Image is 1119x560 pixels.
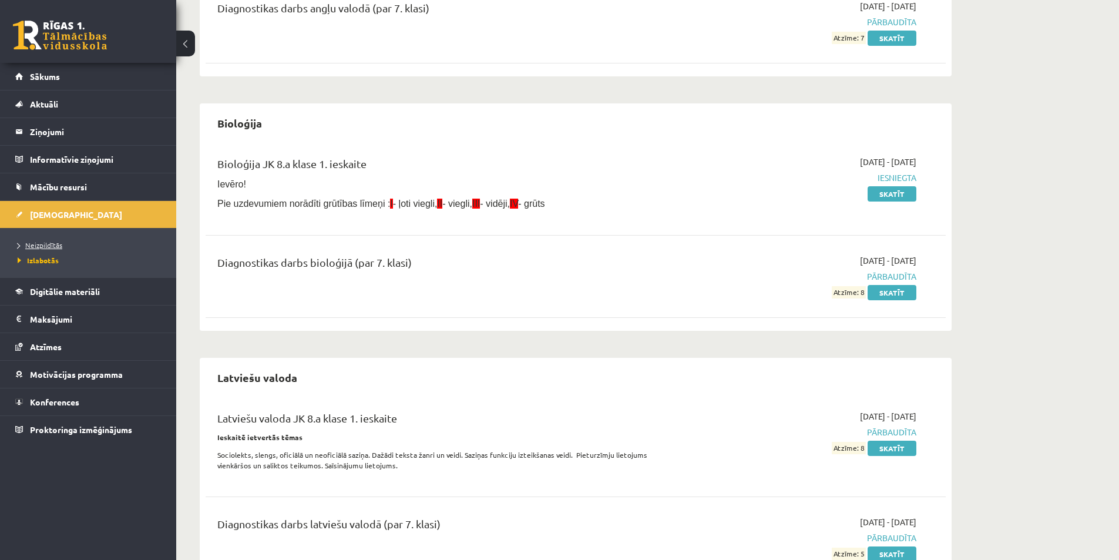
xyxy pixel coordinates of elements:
[15,361,162,388] a: Motivācijas programma
[30,286,100,297] span: Digitālie materiāli
[30,397,79,407] span: Konferences
[860,156,916,168] span: [DATE] - [DATE]
[217,156,677,177] div: Bioloģija JK 8.a klase 1. ieskaite
[18,256,59,265] span: Izlabotās
[217,516,677,538] div: Diagnostikas darbs latviešu valodā (par 7. klasi)
[13,21,107,50] a: Rīgas 1. Tālmācības vidusskola
[390,199,392,209] span: I
[15,333,162,360] a: Atzīmes
[217,410,677,432] div: Latviešu valoda JK 8.a klase 1. ieskaite
[15,388,162,415] a: Konferences
[510,199,518,209] span: IV
[868,441,916,456] a: Skatīt
[30,118,162,145] legend: Ziņojumi
[437,199,442,209] span: II
[217,179,246,189] span: Ievēro!
[15,416,162,443] a: Proktoringa izmēģinājums
[860,516,916,528] span: [DATE] - [DATE]
[15,146,162,173] a: Informatīvie ziņojumi
[695,16,916,28] span: Pārbaudīta
[30,99,58,109] span: Aktuāli
[695,532,916,544] span: Pārbaudīta
[206,364,309,391] h2: Latviešu valoda
[30,341,62,352] span: Atzīmes
[30,146,162,173] legend: Informatīvie ziņojumi
[695,270,916,283] span: Pārbaudīta
[18,240,164,250] a: Neizpildītās
[30,306,162,333] legend: Maksājumi
[860,254,916,267] span: [DATE] - [DATE]
[15,90,162,118] a: Aktuāli
[18,255,164,266] a: Izlabotās
[832,442,866,454] span: Atzīme: 8
[217,199,545,209] span: Pie uzdevumiem norādīti grūtības līmeņi : - ļoti viegli, - viegli, - vidēji, - grūts
[868,186,916,202] a: Skatīt
[18,240,62,250] span: Neizpildītās
[15,306,162,333] a: Maksājumi
[15,173,162,200] a: Mācību resursi
[30,182,87,192] span: Mācību resursi
[15,63,162,90] a: Sākums
[206,109,274,137] h2: Bioloģija
[15,201,162,228] a: [DEMOGRAPHIC_DATA]
[30,209,122,220] span: [DEMOGRAPHIC_DATA]
[217,254,677,276] div: Diagnostikas darbs bioloģijā (par 7. klasi)
[30,424,132,435] span: Proktoringa izmēģinājums
[30,71,60,82] span: Sākums
[832,548,866,560] span: Atzīme: 5
[832,286,866,299] span: Atzīme: 8
[695,172,916,184] span: Iesniegta
[695,426,916,438] span: Pārbaudīta
[860,410,916,422] span: [DATE] - [DATE]
[832,32,866,44] span: Atzīme: 7
[868,31,916,46] a: Skatīt
[30,369,123,380] span: Motivācijas programma
[217,450,677,471] p: Sociolekts, slengs, oficiālā un neoficiālā saziņa. Dažādi teksta žanri un veidi. Saziņas funkciju...
[472,199,480,209] span: III
[868,285,916,300] a: Skatīt
[15,118,162,145] a: Ziņojumi
[15,278,162,305] a: Digitālie materiāli
[217,432,303,442] strong: Ieskaitē ietvertās tēmas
